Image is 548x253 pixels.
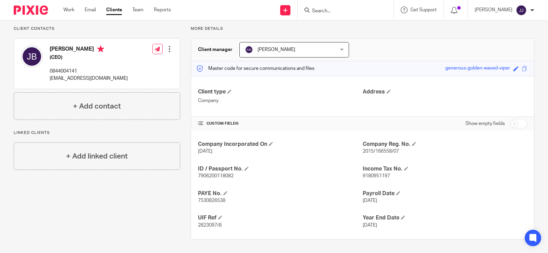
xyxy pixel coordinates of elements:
label: Show empty fields [465,120,505,127]
h4: ID / Passport No. [198,165,362,173]
span: [DATE] [363,223,377,228]
p: [PERSON_NAME] [475,7,512,13]
h4: Payroll Date [363,190,527,197]
img: Pixie [14,5,48,15]
a: Email [85,7,96,13]
h4: Year End Date [363,214,527,222]
input: Search [311,8,373,14]
span: [DATE] [363,198,377,203]
p: 0844004141 [50,68,128,75]
p: Company [198,97,362,104]
span: [DATE] [198,149,212,154]
span: 9180951197 [363,174,390,178]
h4: CUSTOM FIELDS [198,121,362,126]
p: [EMAIL_ADDRESS][DOMAIN_NAME] [50,75,128,82]
i: Primary [97,46,104,52]
span: [PERSON_NAME] [258,47,295,52]
p: Master code for secure communications and files [196,65,314,72]
h4: PAYE No. [198,190,362,197]
h4: Company Reg. No. [363,141,527,148]
span: Get Support [410,8,437,12]
a: Work [63,7,74,13]
p: More details [191,26,534,31]
a: Clients [106,7,122,13]
h4: + Add contact [73,101,121,112]
h3: Client manager [198,46,233,53]
div: generous-golden-waved-viper [445,65,510,73]
a: Team [132,7,144,13]
h4: [PERSON_NAME] [50,46,128,54]
h4: Company Incorporated On [198,141,362,148]
img: svg%3E [516,5,527,16]
p: Linked clients [14,130,180,136]
img: svg%3E [245,46,253,54]
img: svg%3E [21,46,43,67]
span: 2823097/8 [198,223,222,228]
h4: UIF Ref [198,214,362,222]
h4: Client type [198,88,362,96]
span: 7530826538 [198,198,225,203]
h4: Income Tax No. [363,165,527,173]
h4: Address [363,88,527,96]
h4: + Add linked client [66,151,128,162]
p: Client contacts [14,26,180,31]
span: 2015/166558/07 [363,149,399,154]
a: Reports [154,7,171,13]
h5: (CEO) [50,54,128,61]
span: 7906200118082 [198,174,234,178]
